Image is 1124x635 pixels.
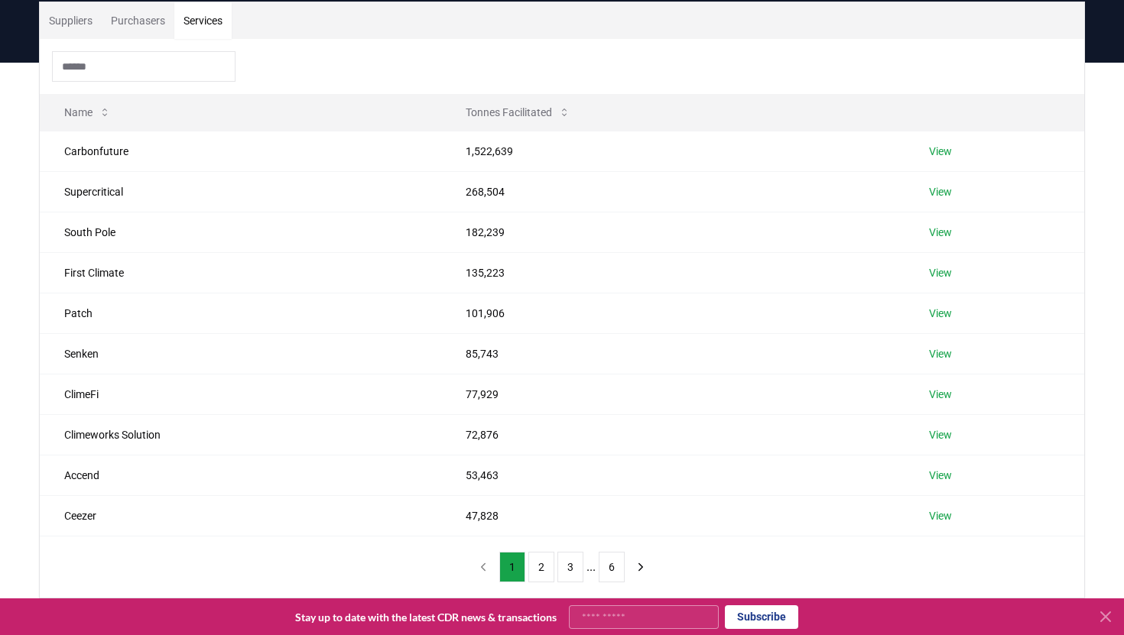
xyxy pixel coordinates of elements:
a: View [929,144,952,159]
a: View [929,306,952,321]
td: 53,463 [441,455,905,495]
button: 1 [499,552,525,582]
button: 6 [599,552,625,582]
li: ... [586,558,596,576]
button: 2 [528,552,554,582]
td: 135,223 [441,252,905,293]
td: 47,828 [441,495,905,536]
a: View [929,184,952,199]
td: 72,876 [441,414,905,455]
td: South Pole [40,212,441,252]
a: View [929,468,952,483]
td: First Climate [40,252,441,293]
button: next page [628,552,654,582]
td: 85,743 [441,333,905,374]
a: View [929,427,952,442]
td: 77,929 [441,374,905,414]
button: 3 [557,552,583,582]
td: 1,522,639 [441,131,905,171]
td: ClimeFi [40,374,441,414]
a: View [929,387,952,402]
td: Carbonfuture [40,131,441,171]
button: Suppliers [40,2,102,39]
td: Ceezer [40,495,441,536]
a: View [929,225,952,240]
button: Name [52,97,123,128]
button: Tonnes Facilitated [453,97,583,128]
a: View [929,265,952,280]
td: Accend [40,455,441,495]
button: Purchasers [102,2,174,39]
td: Patch [40,293,441,333]
td: Climeworks Solution [40,414,441,455]
td: 268,504 [441,171,905,212]
a: View [929,346,952,361]
button: Services [174,2,232,39]
td: Supercritical [40,171,441,212]
td: 101,906 [441,293,905,333]
td: 182,239 [441,212,905,252]
a: View [929,508,952,523]
td: Senken [40,333,441,374]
